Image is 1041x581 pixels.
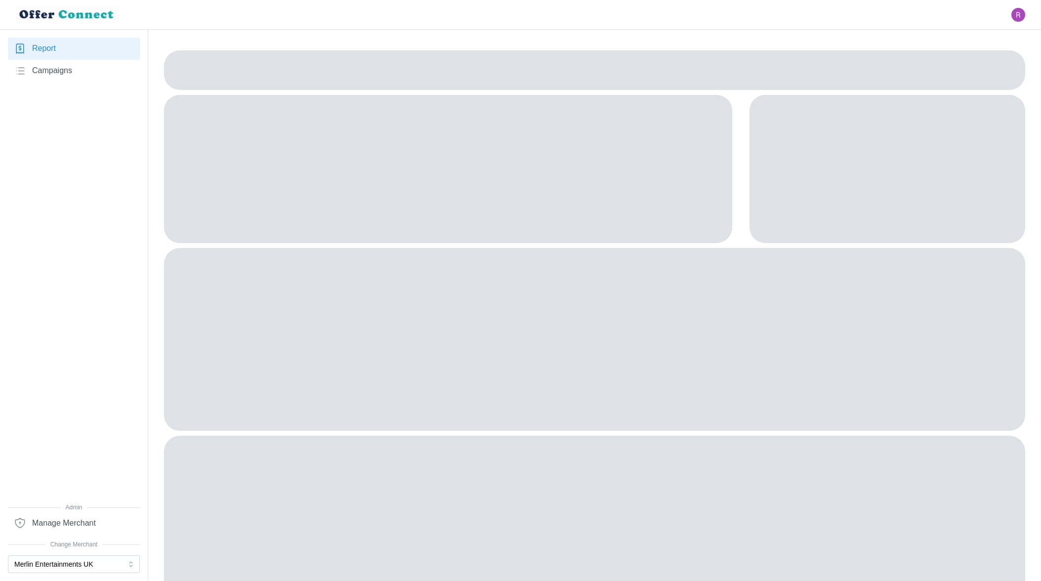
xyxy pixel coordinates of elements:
span: Admin [8,503,140,512]
img: Ryan Gribben [1011,8,1025,22]
span: Manage Merchant [32,517,96,530]
a: Report [8,38,140,60]
span: Campaigns [32,65,72,77]
button: Merlin Entertainments UK [8,555,140,573]
span: Change Merchant [8,540,140,549]
a: Campaigns [8,60,140,82]
img: loyalBe Logo [16,6,119,23]
button: Open user button [1011,8,1025,22]
a: Manage Merchant [8,512,140,534]
span: Report [32,42,56,55]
